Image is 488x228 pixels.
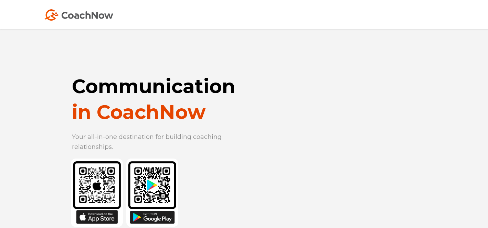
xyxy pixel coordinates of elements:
span: in CoachNow [72,100,205,124]
img: Coach Now [44,9,113,21]
h1: Communication [72,74,237,125]
img: Download CoachNow Golf on the App Store [71,159,123,227]
img: Get CoachNow Golf on Google Play [126,159,178,227]
p: Your all-in-one destination for building coaching relationships. [72,132,237,152]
